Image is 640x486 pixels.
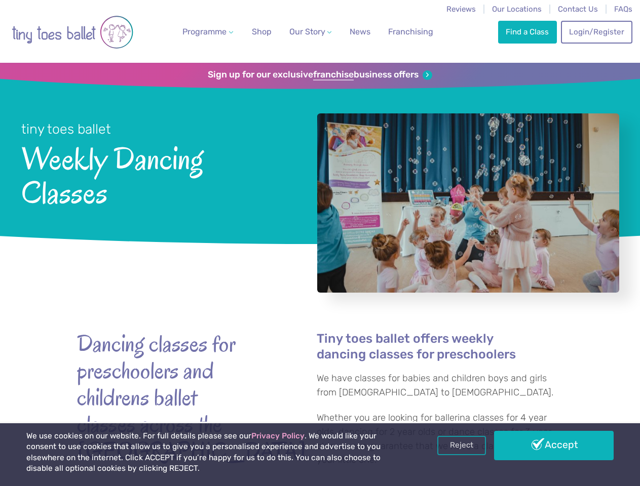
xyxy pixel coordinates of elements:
[350,27,370,36] span: News
[313,69,354,80] strong: franchise
[251,431,305,440] a: Privacy Policy
[437,436,486,455] a: Reject
[384,22,437,42] a: Franchising
[346,22,374,42] a: News
[289,27,325,36] span: Our Story
[182,27,227,36] span: Programme
[208,69,432,80] a: Sign up for our exclusivefranchisebusiness offers
[317,348,516,362] a: dancing classes for preschoolers
[317,411,563,467] p: Whether you are looking for ballerina classes for 4 year olds, dancing for 2 year olds or dance c...
[494,431,614,460] a: Accept
[558,5,598,14] a: Contact Us
[77,331,259,464] strong: Dancing classes for preschoolers and childrens ballet classes across the [GEOGRAPHIC_DATA]
[285,22,335,42] a: Our Story
[446,5,476,14] a: Reviews
[21,121,111,137] small: tiny toes ballet
[317,372,563,399] p: We have classes for babies and children boys and girls from [DEMOGRAPHIC_DATA] to [DEMOGRAPHIC_DA...
[498,21,557,43] a: Find a Class
[561,21,632,43] a: Login/Register
[21,138,290,210] span: Weekly Dancing Classes
[26,431,408,474] p: We use cookies on our website. For full details please see our . We would like your consent to us...
[614,5,632,14] a: FAQs
[248,22,276,42] a: Shop
[252,27,272,36] span: Shop
[492,5,542,14] a: Our Locations
[12,7,133,58] img: tiny toes ballet
[388,27,433,36] span: Franchising
[178,22,237,42] a: Programme
[317,331,563,362] h4: Tiny toes ballet offers weekly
